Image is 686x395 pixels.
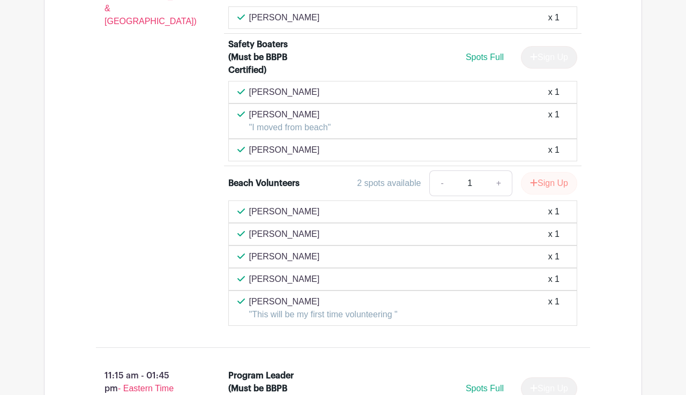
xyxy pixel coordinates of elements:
[249,308,398,321] p: "This will be my first time volunteering "
[486,170,512,196] a: +
[228,177,300,190] div: Beach Volunteers
[548,11,560,24] div: x 1
[548,250,560,263] div: x 1
[548,205,560,218] div: x 1
[466,53,504,62] span: Spots Full
[548,273,560,286] div: x 1
[249,86,320,99] p: [PERSON_NAME]
[249,250,320,263] p: [PERSON_NAME]
[228,38,303,77] div: Safety Boaters (Must be BBPB Certified)
[466,384,504,393] span: Spots Full
[429,170,454,196] a: -
[249,295,398,308] p: [PERSON_NAME]
[249,121,331,134] p: "I moved from beach"
[548,295,560,321] div: x 1
[357,177,421,190] div: 2 spots available
[521,172,577,195] button: Sign Up
[548,144,560,156] div: x 1
[548,108,560,134] div: x 1
[548,86,560,99] div: x 1
[249,11,320,24] p: [PERSON_NAME]
[249,228,320,241] p: [PERSON_NAME]
[249,273,320,286] p: [PERSON_NAME]
[249,144,320,156] p: [PERSON_NAME]
[249,108,331,121] p: [PERSON_NAME]
[249,205,320,218] p: [PERSON_NAME]
[548,228,560,241] div: x 1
